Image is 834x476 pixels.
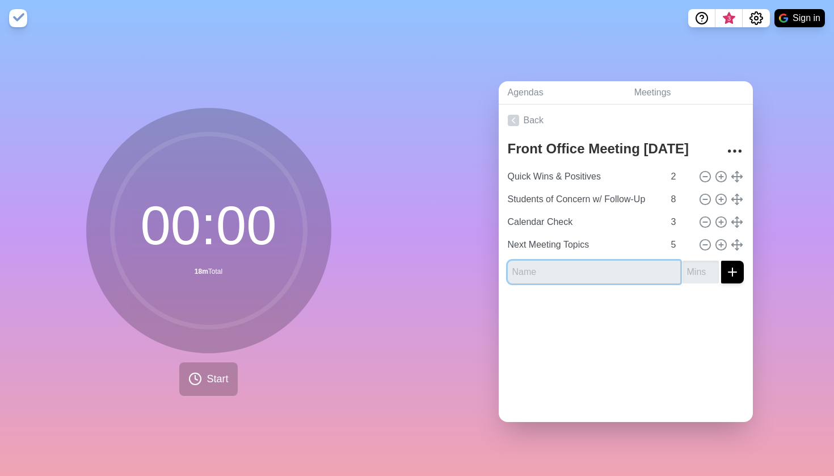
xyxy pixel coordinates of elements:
button: Settings [743,9,770,27]
input: Mins [667,233,694,256]
span: 3 [725,14,734,23]
input: Name [503,165,664,188]
button: What’s new [715,9,743,27]
input: Mins [667,188,694,211]
span: Start [207,371,228,387]
a: Back [499,105,753,136]
button: Sign in [774,9,825,27]
input: Name [503,233,664,256]
img: timeblocks logo [9,9,27,27]
input: Mins [683,261,719,283]
input: Name [503,188,664,211]
button: More [723,140,746,162]
a: Agendas [499,81,625,105]
button: Help [688,9,715,27]
a: Meetings [625,81,753,105]
button: Start [179,362,237,396]
input: Mins [667,165,694,188]
img: google logo [779,14,788,23]
input: Mins [667,211,694,233]
input: Name [503,211,664,233]
input: Name [508,261,680,283]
